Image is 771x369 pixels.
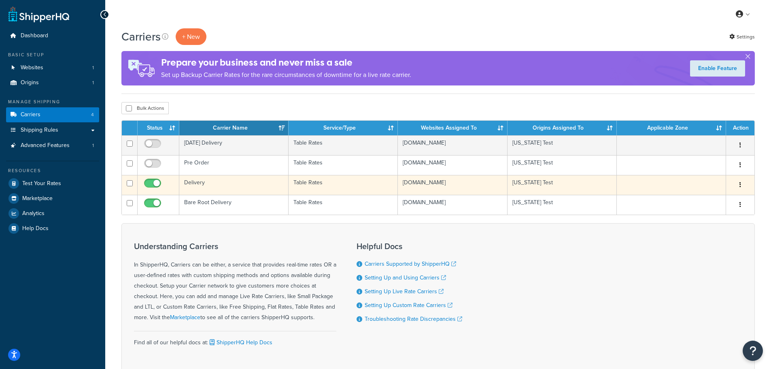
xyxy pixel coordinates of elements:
h3: Helpful Docs [357,242,462,251]
a: ShipperHQ Home [8,6,69,22]
td: Pre Order [179,155,289,175]
li: Advanced Features [6,138,99,153]
td: [US_STATE] Test [508,195,617,215]
a: Origins 1 [6,75,99,90]
td: [DOMAIN_NAME] [398,195,507,215]
h3: Understanding Carriers [134,242,336,251]
a: ShipperHQ Help Docs [208,338,272,347]
td: [US_STATE] Test [508,135,617,155]
td: [US_STATE] Test [508,175,617,195]
th: Action [726,121,754,135]
span: Analytics [22,210,45,217]
a: Test Your Rates [6,176,99,191]
td: [DOMAIN_NAME] [398,155,507,175]
a: Carriers Supported by ShipperHQ [365,260,456,268]
button: Bulk Actions [121,102,169,114]
span: 1 [92,79,94,86]
span: 4 [91,111,94,118]
button: + New [176,28,206,45]
span: 1 [92,142,94,149]
a: Help Docs [6,221,99,236]
th: Websites Assigned To: activate to sort column ascending [398,121,507,135]
span: Advanced Features [21,142,70,149]
a: Carriers 4 [6,107,99,122]
span: Carriers [21,111,40,118]
th: Origins Assigned To: activate to sort column ascending [508,121,617,135]
a: Shipping Rules [6,123,99,138]
span: Websites [21,64,43,71]
div: Manage Shipping [6,98,99,105]
p: Set up Backup Carrier Rates for the rare circumstances of downtime for a live rate carrier. [161,69,411,81]
button: Open Resource Center [743,341,763,361]
a: Marketplace [6,191,99,206]
span: Dashboard [21,32,48,39]
li: Websites [6,60,99,75]
h1: Carriers [121,29,161,45]
div: Basic Setup [6,51,99,58]
a: Analytics [6,206,99,221]
td: Table Rates [289,175,398,195]
a: Websites 1 [6,60,99,75]
a: Advanced Features 1 [6,138,99,153]
td: [DATE] Delivery [179,135,289,155]
span: Marketplace [22,195,53,202]
a: Setting Up Live Rate Carriers [365,287,444,296]
a: Marketplace [170,313,200,322]
td: [DOMAIN_NAME] [398,175,507,195]
span: Origins [21,79,39,86]
a: Enable Feature [690,60,745,77]
li: Origins [6,75,99,90]
div: In ShipperHQ, Carriers can be either, a service that provides real-time rates OR a user-defined r... [134,242,336,323]
td: Table Rates [289,135,398,155]
th: Carrier Name: activate to sort column ascending [179,121,289,135]
span: Test Your Rates [22,180,61,187]
th: Applicable Zone: activate to sort column ascending [617,121,726,135]
span: 1 [92,64,94,71]
a: Troubleshooting Rate Discrepancies [365,315,462,323]
td: Bare Root Delivery [179,195,289,215]
a: Dashboard [6,28,99,43]
h4: Prepare your business and never miss a sale [161,56,411,69]
div: Find all of our helpful docs at: [134,331,336,348]
a: Setting Up and Using Carriers [365,273,446,282]
a: Setting Up Custom Rate Carriers [365,301,452,309]
td: Table Rates [289,195,398,215]
td: [DOMAIN_NAME] [398,135,507,155]
td: Table Rates [289,155,398,175]
th: Service/Type: activate to sort column ascending [289,121,398,135]
a: Settings [729,31,755,43]
img: ad-rules-rateshop-fe6ec290ccb7230408bd80ed9643f0289d75e0ffd9eb532fc0e269fcd187b520.png [121,51,161,85]
div: Resources [6,167,99,174]
th: Status: activate to sort column ascending [138,121,179,135]
span: Help Docs [22,225,49,232]
td: Delivery [179,175,289,195]
td: [US_STATE] Test [508,155,617,175]
li: Carriers [6,107,99,122]
span: Shipping Rules [21,127,58,134]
